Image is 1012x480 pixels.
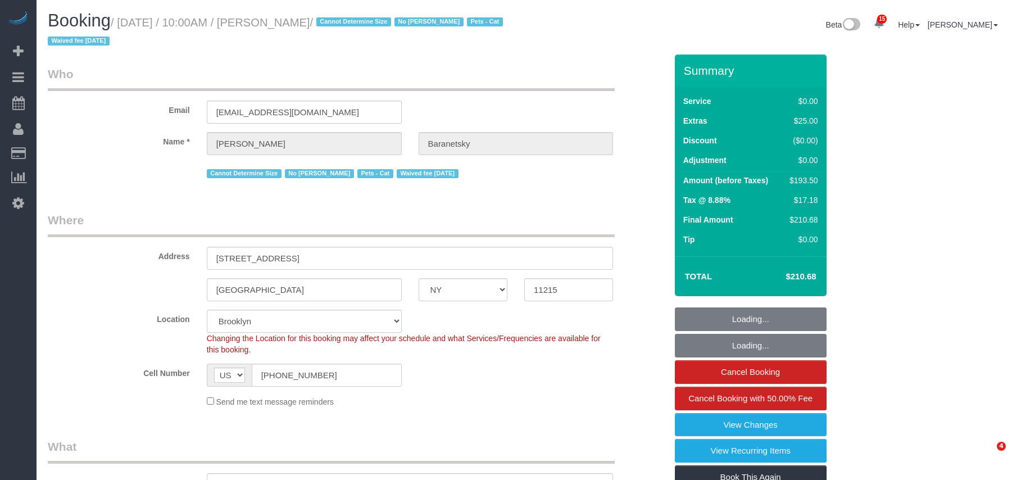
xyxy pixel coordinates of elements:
label: Cell Number [39,364,198,379]
span: 4 [997,442,1006,451]
img: New interface [842,18,860,33]
div: $210.68 [785,214,818,225]
a: Help [898,20,920,29]
span: Booking [48,11,111,30]
input: Zip Code [524,278,613,301]
span: Send me text message reminders [216,397,334,406]
a: Cancel Booking [675,360,827,384]
div: $17.18 [785,194,818,206]
label: Location [39,310,198,325]
strong: Total [685,271,713,281]
input: First Name [207,132,402,155]
h3: Summary [684,64,821,77]
iframe: Intercom live chat [974,442,1001,469]
div: $0.00 [785,155,818,166]
span: Pets - Cat [467,17,503,26]
span: Pets - Cat [357,169,393,178]
div: $0.00 [785,96,818,107]
a: Beta [826,20,861,29]
span: Waived fee [DATE] [397,169,459,178]
input: City [207,278,402,301]
label: Tip [683,234,695,245]
span: No [PERSON_NAME] [285,169,354,178]
label: Extras [683,115,707,126]
label: Amount (before Taxes) [683,175,768,186]
h4: $210.68 [752,272,816,282]
label: Email [39,101,198,116]
a: Cancel Booking with 50.00% Fee [675,387,827,410]
legend: What [48,438,615,464]
label: Service [683,96,711,107]
input: Cell Number [252,364,402,387]
div: ($0.00) [785,135,818,146]
label: Adjustment [683,155,727,166]
div: $25.00 [785,115,818,126]
small: / [DATE] / 10:00AM / [PERSON_NAME] [48,16,506,48]
label: Final Amount [683,214,733,225]
span: 15 [877,15,887,24]
span: Cannot Determine Size [316,17,391,26]
legend: Who [48,66,615,91]
span: Changing the Location for this booking may affect your schedule and what Services/Frequencies are... [207,334,601,354]
span: No [PERSON_NAME] [394,17,464,26]
span: Cancel Booking with 50.00% Fee [688,393,813,403]
input: Last Name [419,132,614,155]
label: Address [39,247,198,262]
a: 15 [868,11,890,36]
span: Cannot Determine Size [207,169,282,178]
img: Automaid Logo [7,11,29,27]
a: View Changes [675,413,827,437]
input: Email [207,101,402,124]
label: Discount [683,135,717,146]
label: Tax @ 8.88% [683,194,730,206]
div: $193.50 [785,175,818,186]
label: Name * [39,132,198,147]
a: [PERSON_NAME] [928,20,998,29]
a: View Recurring Items [675,439,827,463]
span: Waived fee [DATE] [48,37,110,46]
div: $0.00 [785,234,818,245]
legend: Where [48,212,615,237]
